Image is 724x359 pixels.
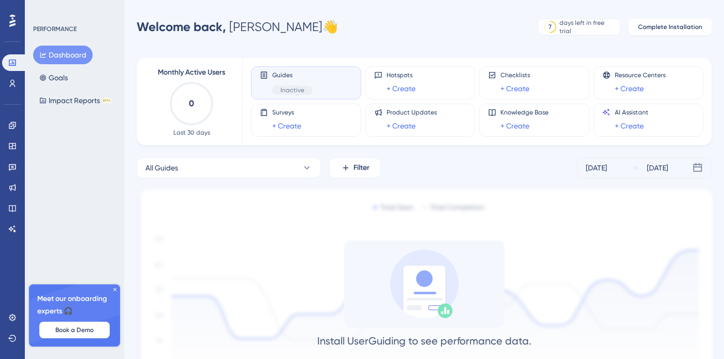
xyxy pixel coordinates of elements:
a: + Create [500,82,529,95]
span: Welcome back, [137,19,226,34]
a: + Create [272,120,301,132]
button: Filter [329,157,381,178]
span: Surveys [272,108,301,117]
button: All Guides [137,157,321,178]
a: + Create [387,82,416,95]
div: Install UserGuiding to see performance data. [317,334,531,348]
button: Complete Installation [629,19,712,35]
a: + Create [615,82,644,95]
a: + Create [500,120,529,132]
span: Hotspots [387,71,416,79]
button: Book a Demo [39,322,110,338]
span: All Guides [145,162,178,174]
a: + Create [387,120,416,132]
div: [PERSON_NAME] 👋 [137,19,338,35]
span: Checklists [500,71,530,79]
div: BETA [102,98,111,103]
text: 0 [189,98,194,108]
span: Product Updates [387,108,437,117]
span: Inactive [280,86,304,94]
div: [DATE] [586,162,607,174]
button: Impact ReportsBETA [33,91,117,110]
div: [DATE] [647,162,668,174]
span: Book a Demo [55,326,94,334]
div: days left in free trial [559,19,617,35]
span: Last 30 days [173,128,210,137]
span: Filter [353,162,370,174]
span: Knowledge Base [500,108,549,117]
span: Guides [272,71,313,79]
span: Resource Centers [615,71,666,79]
span: Complete Installation [638,23,702,31]
button: Dashboard [33,46,93,64]
span: Monthly Active Users [158,66,225,79]
div: PERFORMANCE [33,25,77,33]
span: AI Assistant [615,108,648,117]
a: + Create [615,120,644,132]
div: 7 [549,23,552,31]
button: Goals [33,68,74,87]
span: Meet our onboarding experts 🎧 [37,293,112,318]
